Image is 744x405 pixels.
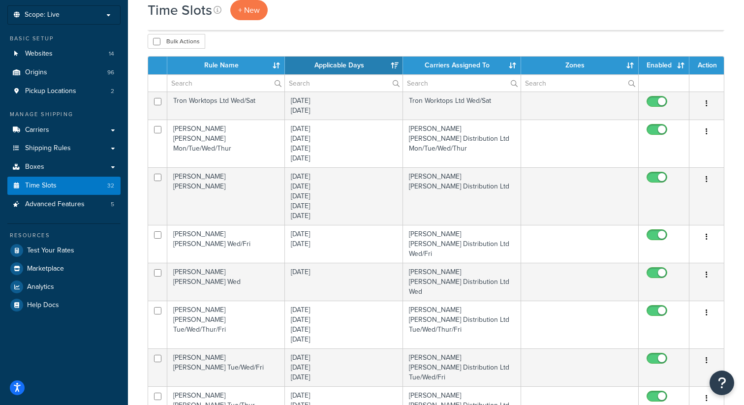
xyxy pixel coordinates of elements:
div: Manage Shipping [7,110,121,119]
th: Enabled: activate to sort column ascending [639,57,689,74]
a: Test Your Rates [7,242,121,259]
a: Shipping Rules [7,139,121,157]
span: Boxes [25,163,44,171]
a: Carriers [7,121,121,139]
input: Search [285,75,403,92]
td: [PERSON_NAME] [PERSON_NAME] Mon/Tue/Wed/Thur [167,120,285,167]
div: Resources [7,231,121,240]
a: Pickup Locations 2 [7,82,121,100]
td: [PERSON_NAME] [PERSON_NAME] Distribution Ltd Wed/Fri [403,225,521,263]
td: [PERSON_NAME] [PERSON_NAME] [167,167,285,225]
span: Websites [25,50,53,58]
span: Scope: Live [25,11,60,19]
button: Open Resource Center [710,371,734,395]
th: Zones: activate to sort column ascending [521,57,639,74]
td: [PERSON_NAME] [PERSON_NAME] Distribution Ltd Wed [403,263,521,301]
td: [DATE] [285,263,403,301]
li: Time Slots [7,177,121,195]
th: Applicable Days: activate to sort column ascending [285,57,403,74]
input: Search [167,75,284,92]
th: Carriers Assigned To: activate to sort column ascending [403,57,521,74]
td: [DATE] [DATE] [DATE] [DATE] [285,301,403,348]
a: Boxes [7,158,121,176]
span: 32 [107,182,114,190]
span: 96 [107,68,114,77]
th: Action [689,57,724,74]
span: Shipping Rules [25,144,71,153]
td: [PERSON_NAME] [PERSON_NAME] Wed/Fri [167,225,285,263]
span: Marketplace [27,265,64,273]
td: [DATE] [DATE] [DATE] [285,348,403,386]
a: Time Slots 32 [7,177,121,195]
li: Advanced Features [7,195,121,214]
td: [DATE] [DATE] [DATE] [DATE] [DATE] [285,167,403,225]
div: Basic Setup [7,34,121,43]
a: Origins 96 [7,63,121,82]
span: 14 [109,50,114,58]
span: Analytics [27,283,54,291]
a: Marketplace [7,260,121,278]
td: [PERSON_NAME] [PERSON_NAME] Tue/Wed/Fri [167,348,285,386]
span: Advanced Features [25,200,85,209]
span: Test Your Rates [27,247,74,255]
td: [DATE] [DATE] [285,225,403,263]
th: Rule Name: activate to sort column ascending [167,57,285,74]
td: [PERSON_NAME] [PERSON_NAME] Distribution Ltd Mon/Tue/Wed/Thur [403,120,521,167]
input: Search [521,75,638,92]
span: Pickup Locations [25,87,76,95]
span: Help Docs [27,301,59,310]
td: [DATE] [DATE] [285,92,403,120]
td: [PERSON_NAME] [PERSON_NAME] Distribution Ltd Tue/Wed/Fri [403,348,521,386]
li: Pickup Locations [7,82,121,100]
li: Origins [7,63,121,82]
td: Tron Worktops Ltd Wed/Sat [167,92,285,120]
td: [PERSON_NAME] [PERSON_NAME] Distribution Ltd [403,167,521,225]
td: [PERSON_NAME] [PERSON_NAME] Wed [167,263,285,301]
a: Websites 14 [7,45,121,63]
li: Websites [7,45,121,63]
span: Origins [25,68,47,77]
td: [PERSON_NAME] [PERSON_NAME] Tue/Wed/Thur/Fri [167,301,285,348]
span: Carriers [25,126,49,134]
a: Help Docs [7,296,121,314]
span: Time Slots [25,182,57,190]
td: Tron Worktops Ltd Wed/Sat [403,92,521,120]
span: + New [238,4,260,16]
td: [PERSON_NAME] [PERSON_NAME] Distribution Ltd Tue/Wed/Thur/Fri [403,301,521,348]
h1: Time Slots [148,0,212,20]
a: Advanced Features 5 [7,195,121,214]
span: 2 [111,87,114,95]
input: Search [403,75,521,92]
a: Analytics [7,278,121,296]
td: [DATE] [DATE] [DATE] [DATE] [285,120,403,167]
span: 5 [111,200,114,209]
button: Bulk Actions [148,34,205,49]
